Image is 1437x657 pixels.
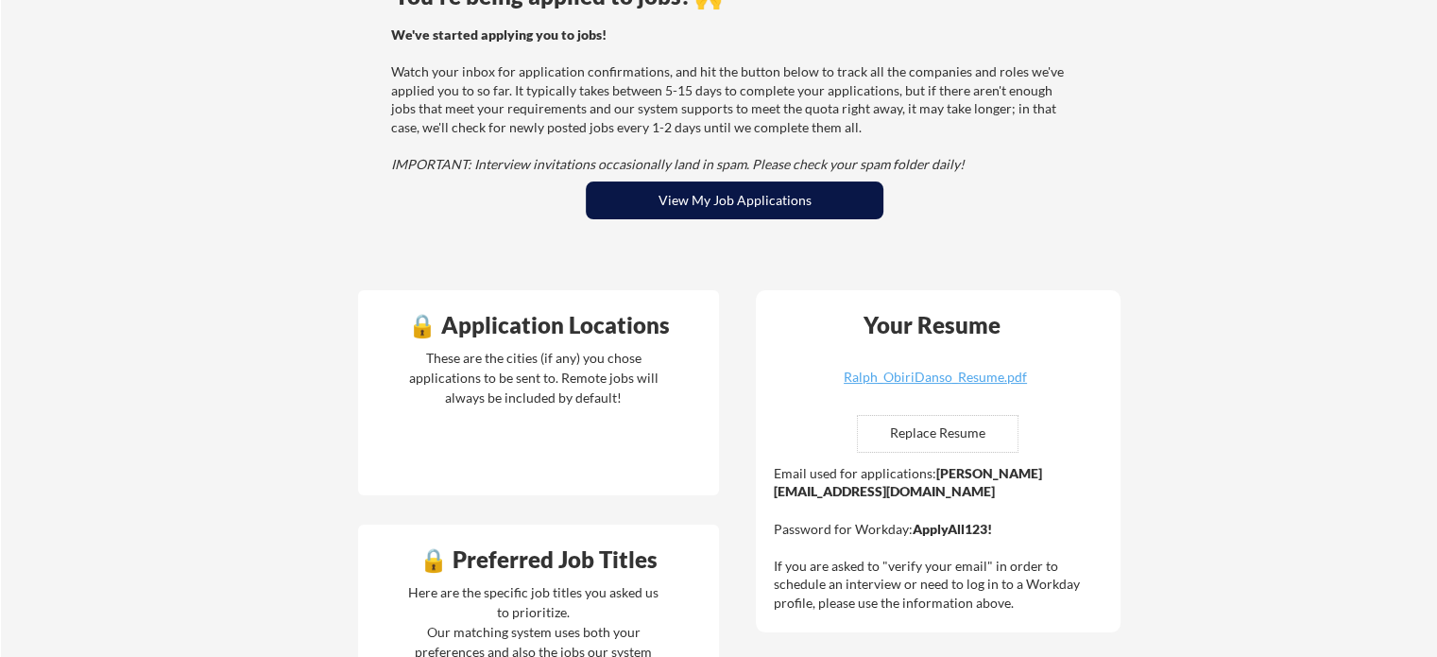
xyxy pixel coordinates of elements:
strong: We've started applying you to jobs! [391,26,607,43]
div: Email used for applications: Password for Workday: If you are asked to "verify your email" in ord... [774,464,1107,613]
a: Ralph_ObiriDanso_Resume.pdf [823,371,1048,400]
div: Ralph_ObiriDanso_Resume.pdf [823,371,1048,384]
div: Watch your inbox for application confirmations, and hit the button below to track all the compani... [391,26,1072,174]
button: View My Job Applications [586,182,883,219]
div: These are the cities (if any) you chose applications to be sent to. Remote jobs will always be in... [403,348,663,407]
div: 🔒 Application Locations [363,314,714,337]
em: IMPORTANT: Interview invitations occasionally land in spam. Please check your spam folder daily! [391,156,965,172]
div: Your Resume [838,314,1025,337]
strong: ApplyAll123! [913,521,992,537]
strong: [PERSON_NAME][EMAIL_ADDRESS][DOMAIN_NAME] [774,465,1042,500]
div: 🔒 Preferred Job Titles [363,548,714,571]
